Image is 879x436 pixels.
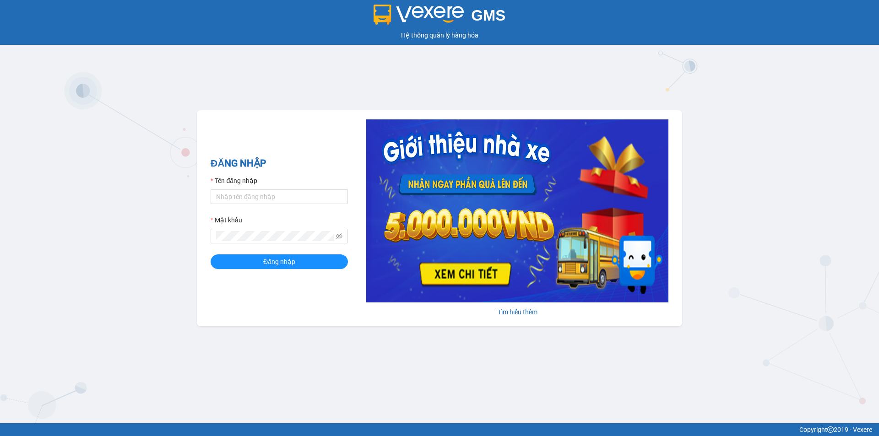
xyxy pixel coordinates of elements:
button: Đăng nhập [211,254,348,269]
span: GMS [471,7,505,24]
div: Tìm hiểu thêm [366,307,668,317]
label: Mật khẩu [211,215,242,225]
span: copyright [827,426,834,433]
a: GMS [374,14,506,21]
span: eye-invisible [336,233,342,239]
input: Mật khẩu [216,231,334,241]
label: Tên đăng nhập [211,176,257,186]
img: logo 2 [374,5,464,25]
div: Copyright 2019 - Vexere [7,425,872,435]
span: Đăng nhập [263,257,295,267]
input: Tên đăng nhập [211,189,348,204]
img: banner-0 [366,119,668,302]
h2: ĐĂNG NHẬP [211,156,348,171]
div: Hệ thống quản lý hàng hóa [2,30,877,40]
